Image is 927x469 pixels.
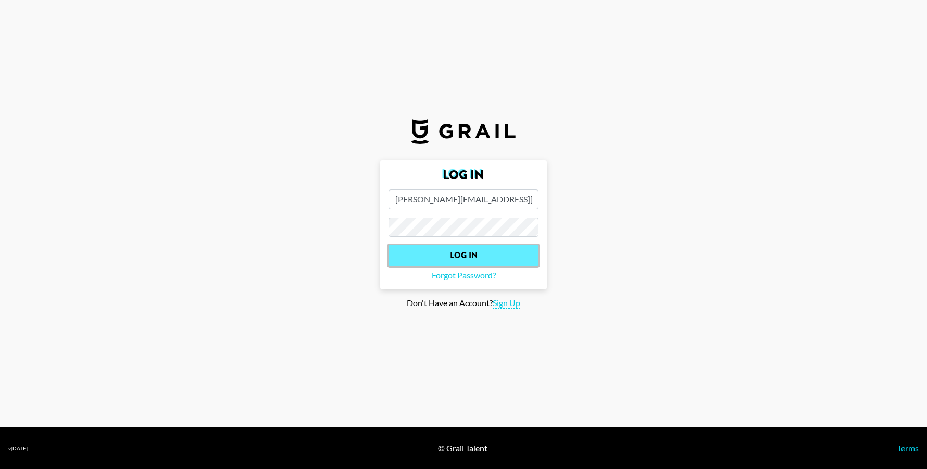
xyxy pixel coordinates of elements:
span: Forgot Password? [432,270,496,281]
div: © Grail Talent [438,443,487,453]
h2: Log In [389,169,538,181]
input: Log In [389,245,538,266]
img: Grail Talent Logo [411,119,516,144]
a: Terms [897,443,919,453]
div: v [DATE] [8,445,28,452]
span: Sign Up [493,298,520,309]
input: Email [389,189,538,209]
div: Don't Have an Account? [8,298,919,309]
